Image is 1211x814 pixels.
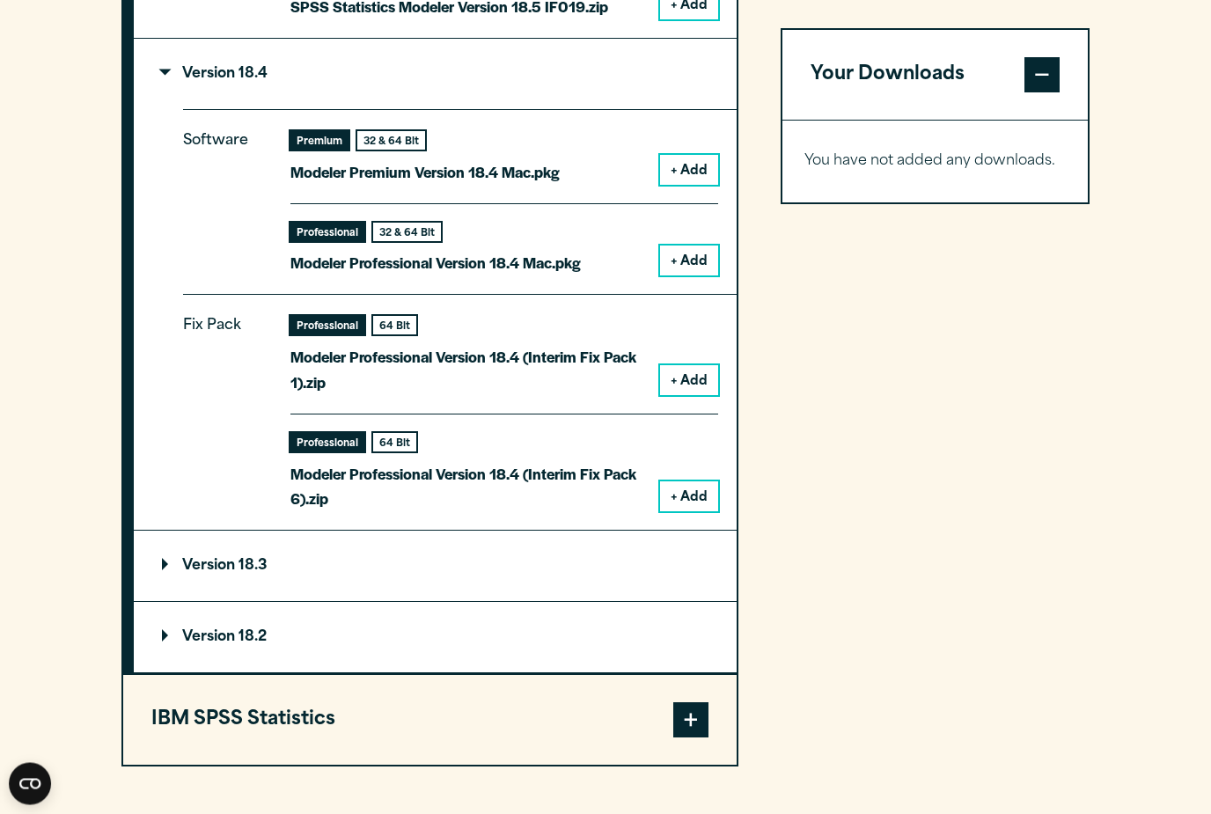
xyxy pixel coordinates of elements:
[660,482,718,512] button: + Add
[183,129,262,262] p: Software
[660,246,718,276] button: + Add
[290,434,364,452] div: Professional
[162,560,268,574] p: Version 18.3
[290,317,364,335] div: Professional
[373,224,441,242] div: 32 & 64 Bit
[357,132,425,150] div: 32 & 64 Bit
[373,317,416,335] div: 64 Bit
[183,314,262,498] p: Fix Pack
[660,156,718,186] button: + Add
[290,224,364,242] div: Professional
[373,434,416,452] div: 64 Bit
[782,30,1088,120] button: Your Downloads
[134,532,737,602] summary: Version 18.3
[134,603,737,673] summary: Version 18.2
[804,149,1066,174] p: You have not added any downloads.
[660,366,718,396] button: + Add
[290,160,560,186] p: Modeler Premium Version 18.4 Mac.pkg
[782,120,1088,202] div: Your Downloads
[123,676,737,766] button: IBM SPSS Statistics
[162,68,268,82] p: Version 18.4
[162,631,267,645] p: Version 18.2
[290,462,646,513] p: Modeler Professional Version 18.4 (Interim Fix Pack 6).zip
[290,132,349,150] div: Premium
[9,763,51,805] button: Open CMP widget
[134,40,737,110] summary: Version 18.4
[290,251,581,276] p: Modeler Professional Version 18.4 Mac.pkg
[290,345,646,396] p: Modeler Professional Version 18.4 (Interim Fix Pack 1).zip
